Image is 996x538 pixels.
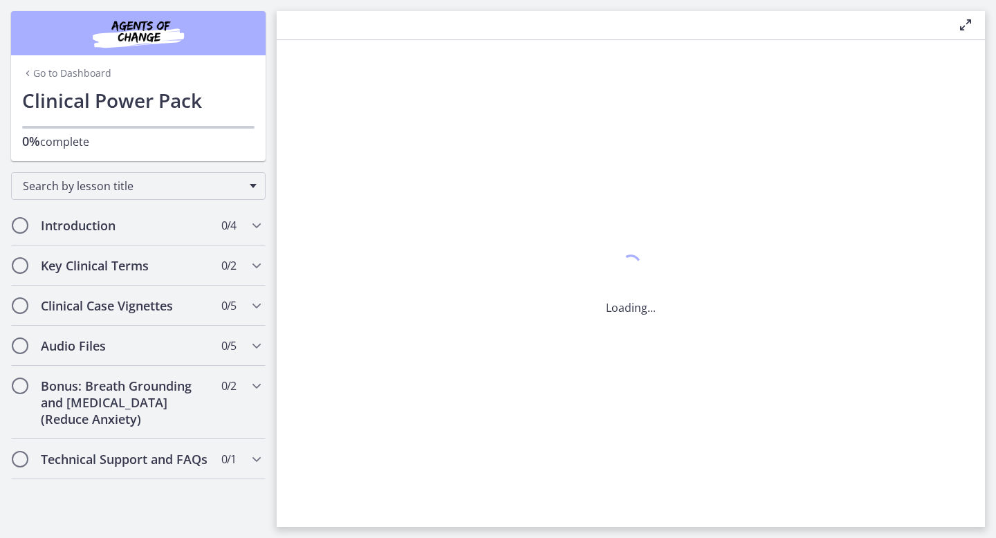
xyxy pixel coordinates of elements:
span: 0 / 2 [221,378,236,394]
div: 1 [606,251,656,283]
img: Agents of Change [55,17,221,50]
h2: Introduction [41,217,210,234]
h2: Clinical Case Vignettes [41,297,210,314]
a: Go to Dashboard [22,66,111,80]
span: 0 / 5 [221,297,236,314]
span: 0 / 2 [221,257,236,274]
h1: Clinical Power Pack [22,86,255,115]
div: Search by lesson title [11,172,266,200]
span: 0 / 4 [221,217,236,234]
h2: Bonus: Breath Grounding and [MEDICAL_DATA] (Reduce Anxiety) [41,378,210,427]
span: 0 / 5 [221,337,236,354]
h2: Technical Support and FAQs [41,451,210,467]
span: 0 / 1 [221,451,236,467]
h2: Audio Files [41,337,210,354]
p: complete [22,133,255,150]
p: Loading... [606,299,656,316]
h2: Key Clinical Terms [41,257,210,274]
span: 0% [22,133,40,149]
span: Search by lesson title [23,178,243,194]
